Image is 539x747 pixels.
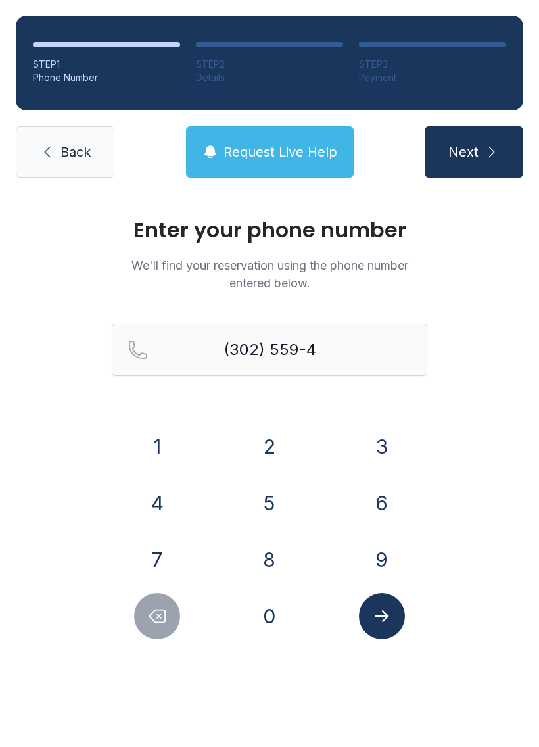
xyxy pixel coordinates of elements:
span: Next [448,143,479,161]
button: 7 [134,537,180,583]
p: We'll find your reservation using the phone number entered below. [112,256,427,292]
button: 0 [246,593,293,639]
div: STEP 1 [33,58,180,71]
div: Phone Number [33,71,180,84]
span: Back [60,143,91,161]
button: Delete number [134,593,180,639]
button: 6 [359,480,405,526]
div: Details [196,71,343,84]
button: 2 [246,423,293,470]
button: 4 [134,480,180,526]
input: Reservation phone number [112,324,427,376]
button: 1 [134,423,180,470]
h1: Enter your phone number [112,220,427,241]
div: STEP 2 [196,58,343,71]
button: Submit lookup form [359,593,405,639]
div: STEP 3 [359,58,506,71]
button: 8 [246,537,293,583]
button: 5 [246,480,293,526]
div: Payment [359,71,506,84]
span: Request Live Help [223,143,337,161]
button: 9 [359,537,405,583]
button: 3 [359,423,405,470]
